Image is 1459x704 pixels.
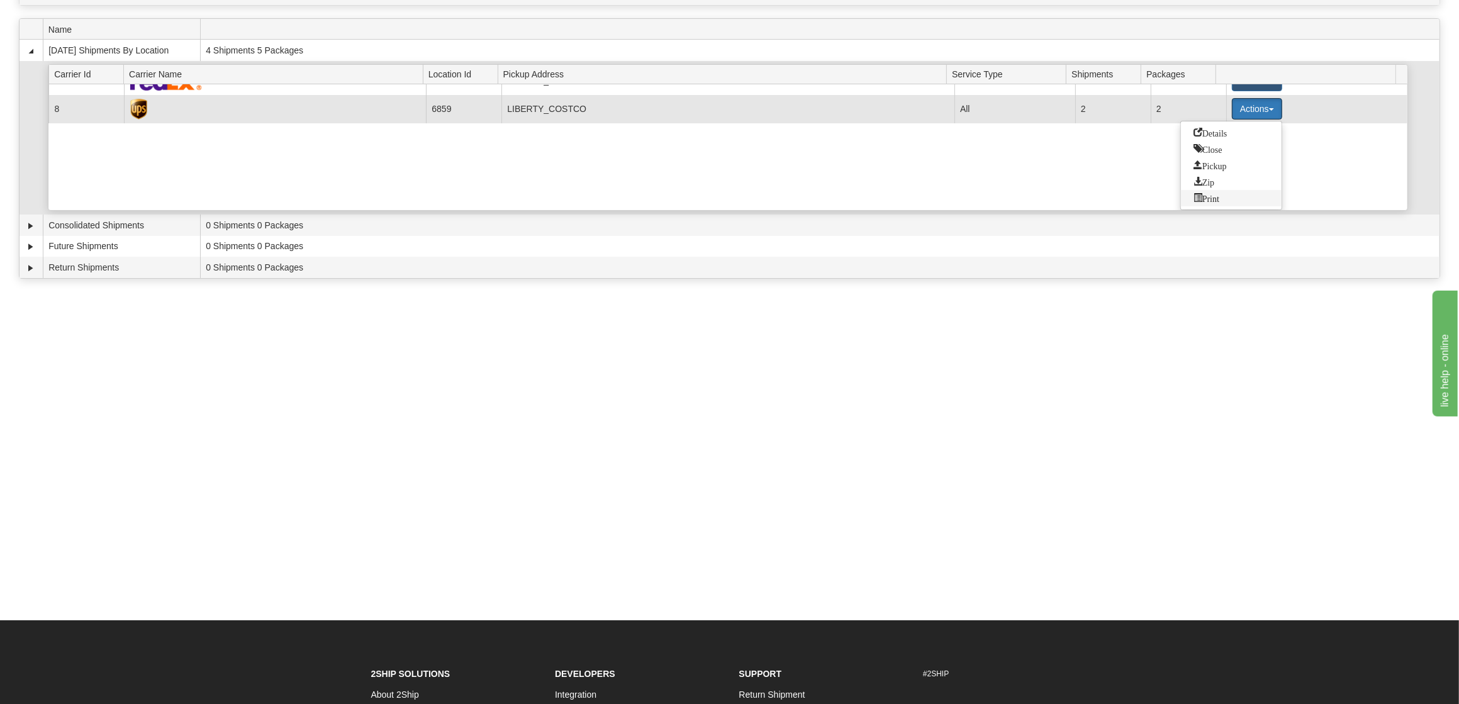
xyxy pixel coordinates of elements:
[54,64,123,84] span: Carrier Id
[1181,125,1282,141] a: Go to Details view
[25,45,37,57] a: Collapse
[1193,144,1222,153] span: Close
[739,669,782,679] strong: Support
[43,257,200,278] td: Return Shipments
[200,40,1439,61] td: 4 Shipments 5 Packages
[1232,98,1282,120] button: Actions
[48,20,200,39] span: Name
[1181,141,1282,157] a: Close this group
[1146,64,1216,84] span: Packages
[25,220,37,232] a: Expand
[1181,174,1282,190] a: Zip and Download All Shipping Documents
[952,64,1066,84] span: Service Type
[130,99,148,120] img: UPS
[25,262,37,274] a: Expand
[923,670,1088,678] h6: #2SHIP
[129,64,423,84] span: Carrier Name
[1430,288,1458,416] iframe: chat widget
[25,240,37,253] a: Expand
[501,95,954,123] td: LIBERTY_COSTCO
[200,236,1439,257] td: 0 Shipments 0 Packages
[1181,157,1282,174] a: Request a carrier pickup
[503,64,947,84] span: Pickup Address
[739,690,805,700] a: Return Shipment
[1193,160,1227,169] span: Pickup
[954,95,1075,123] td: All
[371,690,419,700] a: About 2Ship
[1181,190,1282,206] a: Print or Download All Shipping Documents in one file
[43,40,200,61] td: [DATE] Shipments By Location
[1151,95,1226,123] td: 2
[1075,95,1151,123] td: 2
[1193,177,1214,186] span: Zip
[43,215,200,236] td: Consolidated Shipments
[555,690,596,700] a: Integration
[43,236,200,257] td: Future Shipments
[555,669,615,679] strong: Developers
[200,257,1439,278] td: 0 Shipments 0 Packages
[426,95,501,123] td: 6859
[200,215,1439,236] td: 0 Shipments 0 Packages
[1193,193,1219,202] span: Print
[1071,64,1141,84] span: Shipments
[371,669,450,679] strong: 2Ship Solutions
[1193,128,1227,137] span: Details
[9,8,116,23] div: live help - online
[48,95,124,123] td: 8
[428,64,498,84] span: Location Id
